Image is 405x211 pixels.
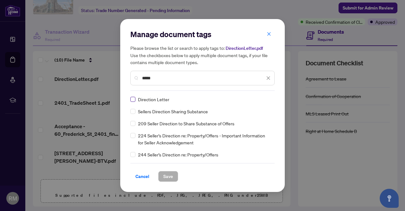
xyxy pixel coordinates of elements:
button: Save [158,171,178,182]
span: Cancel [135,171,149,181]
span: Direction Letter [138,96,169,103]
button: Open asap [380,189,399,208]
span: close [266,76,271,80]
span: 224 Seller's Direction re: Property/Offers - Important Information for Seller Acknowledgement [138,132,271,146]
h5: Please browse the list or search to apply tags to: Use the checkboxes below to apply multiple doc... [130,44,275,66]
span: 209 Seller Direction to Share Substance of Offers [138,120,234,127]
span: Sellers Direction Sharing Substance [138,108,208,115]
span: close [267,32,271,36]
h2: Manage document tags [130,29,275,39]
span: DirectionLetter.pdf [226,45,263,51]
button: Cancel [130,171,154,182]
span: 244 Seller’s Direction re: Property/Offers [138,151,218,158]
